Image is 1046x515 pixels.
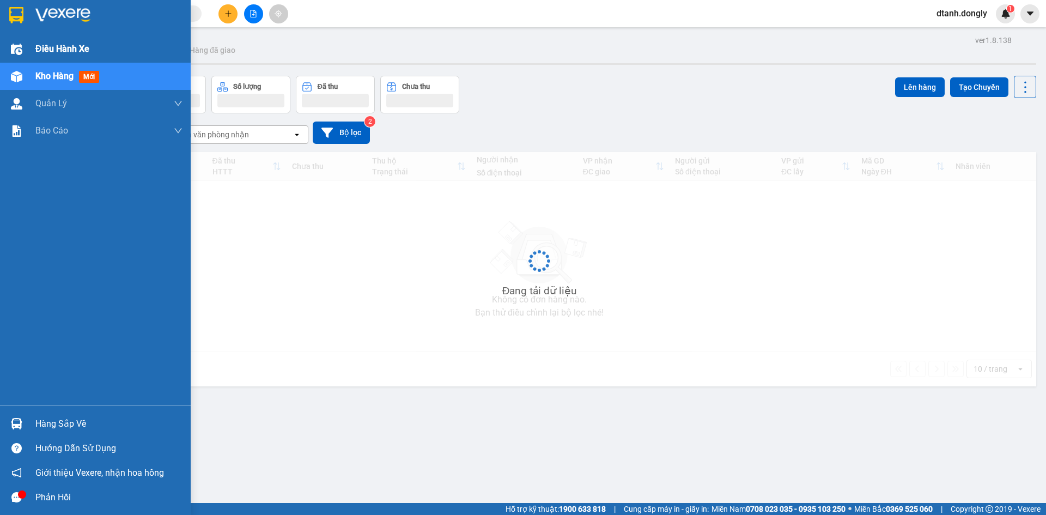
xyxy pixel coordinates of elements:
[711,503,846,515] span: Miền Nam
[402,83,430,90] div: Chưa thu
[364,116,375,127] sup: 2
[35,96,67,110] span: Quản Lý
[1007,5,1014,13] sup: 1
[35,71,74,81] span: Kho hàng
[250,10,257,17] span: file-add
[11,443,22,453] span: question-circle
[1001,9,1011,19] img: icon-new-feature
[233,83,261,90] div: Số lượng
[380,76,459,113] button: Chưa thu
[895,77,945,97] button: Lên hàng
[35,489,183,506] div: Phản hồi
[293,130,301,139] svg: open
[269,4,288,23] button: aim
[318,83,338,90] div: Đã thu
[211,76,290,113] button: Số lượng
[848,507,852,511] span: ⚪️
[941,503,942,515] span: |
[950,77,1008,97] button: Tạo Chuyến
[35,416,183,432] div: Hàng sắp về
[559,505,606,513] strong: 1900 633 818
[1008,5,1012,13] span: 1
[35,124,68,137] span: Báo cáo
[224,10,232,17] span: plus
[181,37,244,63] button: Hàng đã giao
[11,125,22,137] img: solution-icon
[11,44,22,55] img: warehouse-icon
[35,466,164,480] span: Giới thiệu Vexere, nhận hoa hồng
[886,505,933,513] strong: 0369 525 060
[296,76,375,113] button: Đã thu
[11,468,22,478] span: notification
[986,505,993,513] span: copyright
[174,99,183,108] span: down
[1025,9,1035,19] span: caret-down
[275,10,282,17] span: aim
[928,7,996,20] span: dtanh.dongly
[11,418,22,429] img: warehouse-icon
[9,7,23,23] img: logo-vxr
[614,503,616,515] span: |
[218,4,238,23] button: plus
[35,440,183,457] div: Hướng dẫn sử dụng
[506,503,606,515] span: Hỗ trợ kỹ thuật:
[35,42,89,56] span: Điều hành xe
[624,503,709,515] span: Cung cấp máy in - giấy in:
[313,122,370,144] button: Bộ lọc
[11,492,22,502] span: message
[11,71,22,82] img: warehouse-icon
[975,34,1012,46] div: ver 1.8.138
[502,283,577,299] div: Đang tải dữ liệu
[854,503,933,515] span: Miền Bắc
[174,126,183,135] span: down
[1020,4,1039,23] button: caret-down
[11,98,22,110] img: warehouse-icon
[79,71,99,83] span: mới
[746,505,846,513] strong: 0708 023 035 - 0935 103 250
[244,4,263,23] button: file-add
[174,129,249,140] div: Chọn văn phòng nhận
